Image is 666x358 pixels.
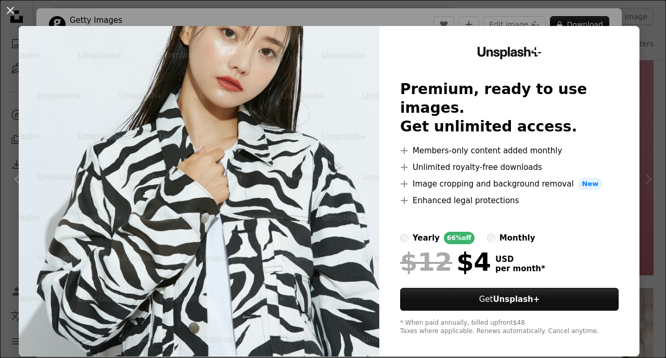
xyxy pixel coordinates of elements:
input: yearly66%off [400,234,408,242]
input: monthly [487,234,495,242]
span: $12 [400,248,452,275]
li: Members-only content added monthly [400,144,619,157]
button: GetUnsplash+ [400,288,619,311]
div: $4 [400,248,491,275]
strong: Unsplash+ [493,295,540,304]
div: 66% off [444,232,475,244]
li: Enhanced legal protections [400,194,619,207]
span: USD [495,255,545,264]
div: * When paid annually, billed upfront $48 Taxes where applicable. Renews automatically. Cancel any... [400,319,619,336]
h2: Premium, ready to use images. Get unlimited access. [400,80,619,136]
div: yearly [413,232,440,244]
div: monthly [499,232,535,244]
li: Unlimited royalty-free downloads [400,161,619,174]
li: Image cropping and background removal [400,178,619,190]
span: per month * [495,264,545,273]
span: New [578,178,603,190]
